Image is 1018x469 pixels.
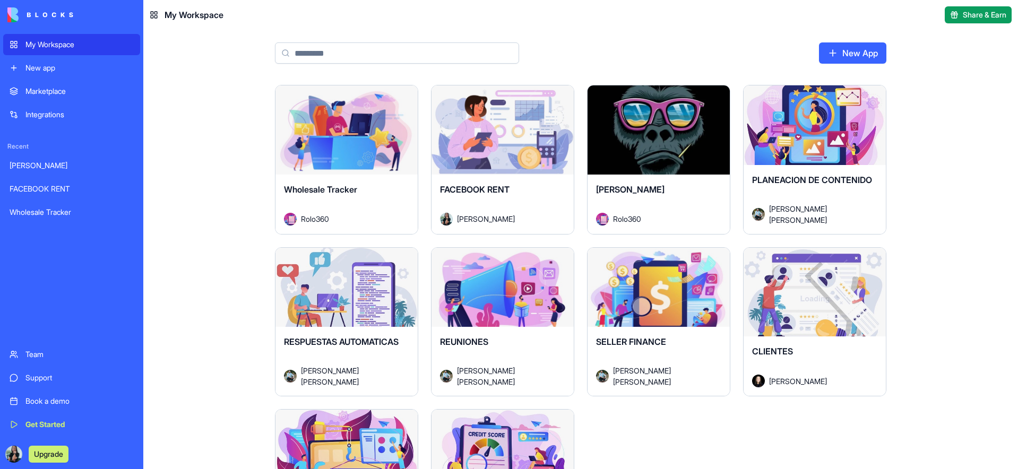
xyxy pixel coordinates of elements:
div: [PERSON_NAME] [10,160,134,171]
span: SELLER FINANCE [596,336,666,347]
span: CLIENTES [752,346,793,357]
a: Book a demo [3,390,140,412]
a: CLIENTESAvatar[PERSON_NAME] [743,247,886,397]
span: [PERSON_NAME] [PERSON_NAME] [613,365,713,387]
span: Rolo360 [301,213,329,224]
span: REUNIONES [440,336,488,347]
img: Avatar [752,375,765,387]
span: Wholesale Tracker [284,184,357,195]
img: Avatar [440,370,453,383]
img: Avatar [752,208,765,221]
span: [PERSON_NAME] [457,213,515,224]
a: Integrations [3,104,140,125]
div: Integrations [25,109,134,120]
span: RESPUESTAS AUTOMATICAS [284,336,399,347]
img: Avatar [284,213,297,225]
a: Wholesale TrackerAvatarRolo360 [275,85,418,234]
a: Wholesale Tracker [3,202,140,223]
div: Team [25,349,134,360]
span: Recent [3,142,140,151]
button: Share & Earn [945,6,1012,23]
a: My Workspace [3,34,140,55]
img: Avatar [284,370,297,383]
img: Avatar [440,213,453,225]
img: PHOTO-2025-09-15-15-09-07_ggaris.jpg [5,446,22,463]
a: RESPUESTAS AUTOMATICASAvatar[PERSON_NAME] [PERSON_NAME] [275,247,418,397]
a: New app [3,57,140,79]
a: Upgrade [29,448,68,459]
span: My Workspace [165,8,223,21]
div: Marketplace [25,86,134,97]
div: Get Started [25,419,134,430]
span: [PERSON_NAME] [PERSON_NAME] [457,365,557,387]
a: FACEBOOK RENT [3,178,140,199]
span: [PERSON_NAME] [769,376,827,387]
span: [PERSON_NAME] [596,184,665,195]
div: New app [25,63,134,73]
img: Avatar [596,213,609,225]
span: Rolo360 [613,213,641,224]
a: [PERSON_NAME]AvatarRolo360 [587,85,730,234]
span: PLANEACION DE CONTENIDO [752,175,872,185]
a: [PERSON_NAME] [3,155,140,176]
a: Support [3,367,140,388]
a: FACEBOOK RENTAvatar[PERSON_NAME] [431,85,574,234]
div: My Workspace [25,39,134,50]
a: SELLER FINANCEAvatar[PERSON_NAME] [PERSON_NAME] [587,247,730,397]
a: Marketplace [3,81,140,102]
div: Support [25,372,134,383]
img: logo [7,7,73,22]
span: Share & Earn [963,10,1006,20]
a: REUNIONESAvatar[PERSON_NAME] [PERSON_NAME] [431,247,574,397]
span: FACEBOOK RENT [440,184,510,195]
a: Team [3,344,140,365]
a: Get Started [3,414,140,435]
span: [PERSON_NAME] [PERSON_NAME] [301,365,401,387]
a: New App [819,42,886,64]
button: Upgrade [29,446,68,463]
div: Wholesale Tracker [10,207,134,218]
img: Avatar [596,370,609,383]
span: [PERSON_NAME] [PERSON_NAME] [769,203,869,225]
a: PLANEACION DE CONTENIDOAvatar[PERSON_NAME] [PERSON_NAME] [743,85,886,234]
div: FACEBOOK RENT [10,184,134,194]
div: Book a demo [25,396,134,406]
